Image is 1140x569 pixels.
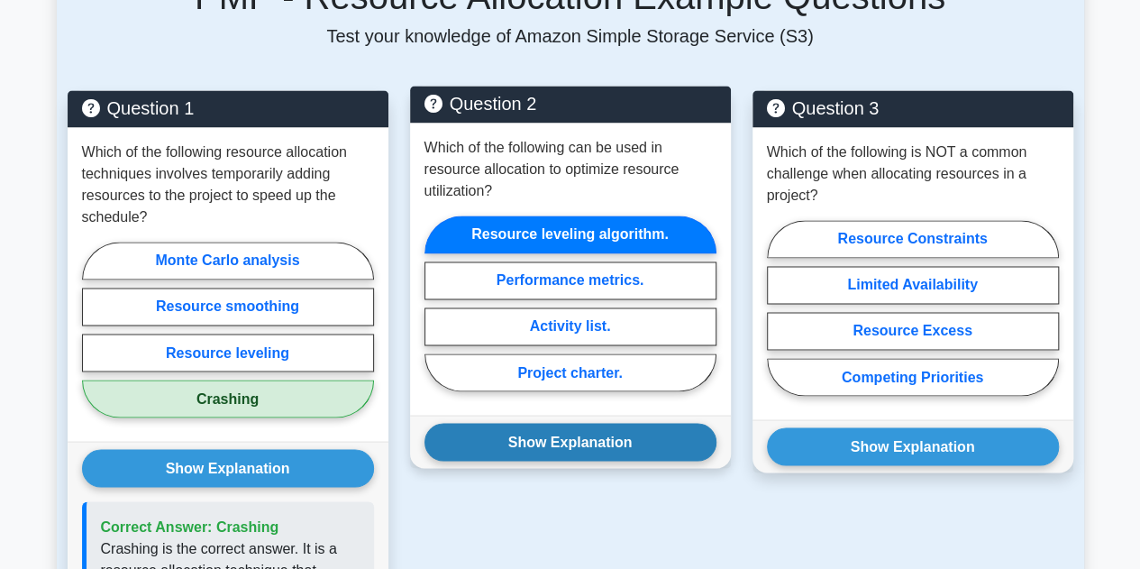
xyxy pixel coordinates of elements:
label: Resource leveling [82,334,374,372]
button: Show Explanation [767,427,1059,465]
label: Activity list. [424,307,716,345]
label: Resource leveling algorithm. [424,216,716,253]
label: Performance metrics. [424,262,716,299]
label: Competing Priorities [767,358,1059,396]
p: Which of the following is NOT a common challenge when allocating resources in a project? [767,142,1059,206]
span: Correct Answer: Crashing [101,519,279,534]
p: Test your knowledge of Amazon Simple Storage Service (S3) [68,25,1073,47]
p: Which of the following can be used in resource allocation to optimize resource utilization? [424,137,716,202]
label: Resource Excess [767,312,1059,350]
h5: Question 3 [767,97,1059,119]
h5: Question 2 [424,93,716,115]
button: Show Explanation [424,423,716,461]
button: Show Explanation [82,449,374,487]
label: Resource Constraints [767,220,1059,258]
label: Crashing [82,380,374,418]
label: Project charter. [424,353,716,391]
label: Monte Carlo analysis [82,242,374,280]
h5: Question 1 [82,97,374,119]
label: Resource smoothing [82,288,374,326]
p: Which of the following resource allocation techniques involves temporarily adding resources to th... [82,142,374,228]
label: Limited Availability [767,266,1059,304]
